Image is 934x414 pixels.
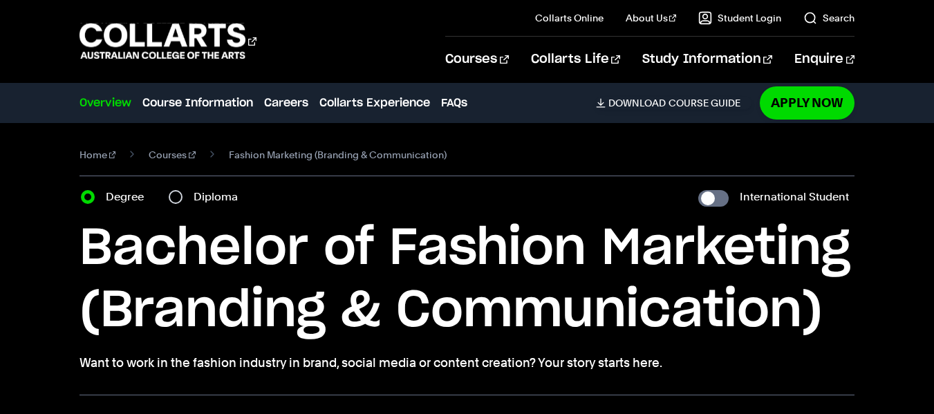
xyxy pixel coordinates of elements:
a: Study Information [642,37,772,82]
a: About Us [626,11,677,25]
a: Courses [149,145,196,164]
a: Student Login [698,11,781,25]
a: Collarts Life [531,37,620,82]
a: FAQs [441,95,467,111]
a: Home [80,145,116,164]
a: Collarts Online [535,11,604,25]
a: Careers [264,95,308,111]
a: Apply Now [760,86,854,119]
p: Want to work in the fashion industry in brand, social media or content creation? Your story start... [80,353,854,373]
span: Fashion Marketing (Branding & Communication) [229,145,447,164]
label: Diploma [194,187,246,207]
a: Courses [445,37,508,82]
a: Collarts Experience [319,95,430,111]
span: Download [608,97,666,109]
div: Go to homepage [80,21,256,61]
a: Enquire [794,37,854,82]
a: Overview [80,95,131,111]
label: Degree [106,187,152,207]
label: International Student [740,187,849,207]
a: DownloadCourse Guide [596,97,751,109]
h1: Bachelor of Fashion Marketing (Branding & Communication) [80,218,854,342]
a: Search [803,11,854,25]
a: Course Information [142,95,253,111]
